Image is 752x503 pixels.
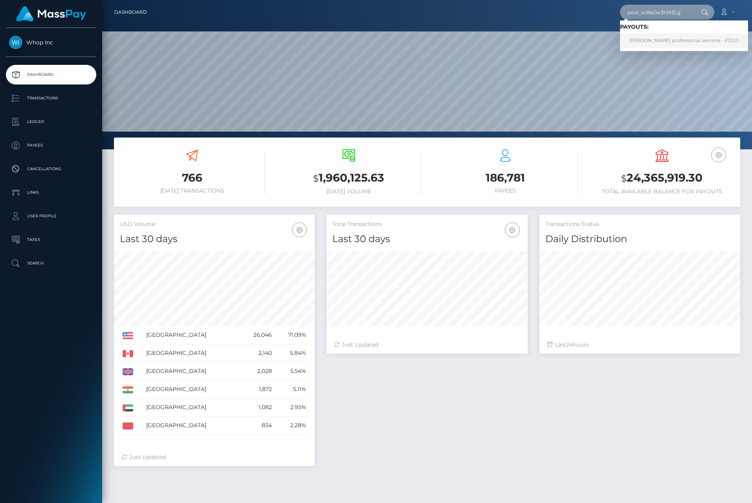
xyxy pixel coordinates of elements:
div: Last hours [547,341,732,349]
a: Dashboard [6,65,96,84]
p: Payees [9,140,93,151]
a: Links [6,183,96,202]
img: CA.png [123,350,133,357]
td: [GEOGRAPHIC_DATA] [143,398,239,417]
p: Ledger [9,116,93,128]
a: Taxes [6,230,96,250]
td: 2,028 [239,362,274,380]
td: 71.09% [275,326,309,344]
p: Taxes [9,234,93,246]
span: Whop Inc [6,39,96,46]
p: User Profile [9,210,93,222]
img: MA.png [123,422,133,430]
h4: Last 30 days [332,232,521,246]
a: Search [6,253,96,273]
a: Dashboard [114,4,147,20]
a: Transactions [6,88,96,108]
h6: Total Available Balance for Payouts [590,188,735,195]
a: [PERSON_NAME] professional services - FZCO [620,33,748,48]
td: 834 [239,417,274,435]
h6: [DATE] Volume [277,188,422,195]
a: Payees [6,136,96,155]
img: US.png [123,332,133,339]
h4: Last 30 days [120,232,309,246]
p: Transactions [9,92,93,104]
td: [GEOGRAPHIC_DATA] [143,380,239,398]
h3: 186,781 [433,170,578,185]
td: 1,082 [239,398,274,417]
td: 2.28% [275,417,309,435]
img: MassPay Logo [16,6,86,22]
img: IN.png [123,386,133,393]
div: Just Updated [334,341,519,349]
h3: 24,365,919.30 [590,170,735,186]
small: $ [313,173,319,184]
h5: Transactions Status [545,220,734,228]
h3: 1,960,125.63 [277,170,422,186]
div: Just Updated [122,453,307,461]
h4: Daily Distribution [545,232,734,246]
img: AE.png [123,404,133,411]
input: Search... [620,5,694,20]
h5: USD Volume [120,220,309,228]
td: 2.95% [275,398,309,417]
img: GB.png [123,368,133,375]
h6: [DATE] Transactions [120,187,265,194]
p: Search [9,257,93,269]
small: $ [621,173,627,184]
td: [GEOGRAPHIC_DATA] [143,326,239,344]
a: Cancellations [6,159,96,179]
td: 26,046 [239,326,274,344]
h5: Total Transactions [332,220,521,228]
h6: Payees [433,187,578,194]
p: Cancellations [9,163,93,175]
span: 24 [566,341,573,348]
p: Dashboard [9,69,93,81]
td: [GEOGRAPHIC_DATA] [143,417,239,435]
td: [GEOGRAPHIC_DATA] [143,362,239,380]
td: 5.84% [275,344,309,362]
a: Ledger [6,112,96,132]
h3: 766 [120,170,265,185]
td: 2,140 [239,344,274,362]
img: Whop Inc [9,36,22,49]
td: 5.54% [275,362,309,380]
p: Links [9,187,93,198]
td: [GEOGRAPHIC_DATA] [143,344,239,362]
td: 5.11% [275,380,309,398]
h6: Payouts: [620,24,748,30]
td: 1,872 [239,380,274,398]
a: User Profile [6,206,96,226]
